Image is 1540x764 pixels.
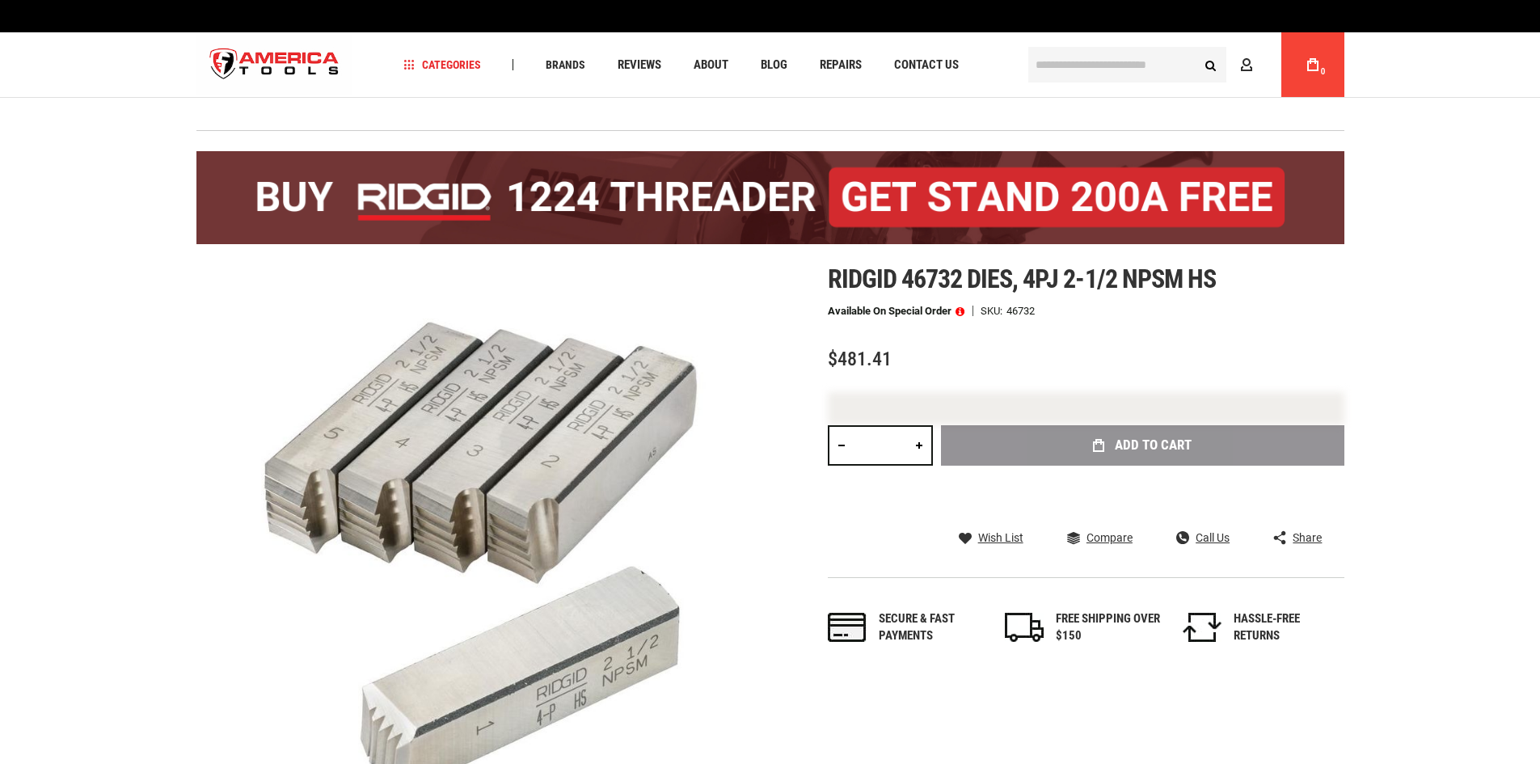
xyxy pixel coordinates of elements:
[1086,532,1133,543] span: Compare
[959,530,1023,545] a: Wish List
[618,59,661,71] span: Reviews
[396,54,488,76] a: Categories
[828,613,867,642] img: payments
[538,54,593,76] a: Brands
[686,54,736,76] a: About
[546,59,585,70] span: Brands
[1293,532,1322,543] span: Share
[981,306,1006,316] strong: SKU
[403,59,481,70] span: Categories
[978,532,1023,543] span: Wish List
[1196,49,1226,80] button: Search
[196,35,353,95] img: America Tools
[1056,610,1161,645] div: FREE SHIPPING OVER $150
[610,54,669,76] a: Reviews
[812,54,869,76] a: Repairs
[828,348,892,370] span: $481.41
[1183,613,1221,642] img: returns
[1005,613,1044,642] img: shipping
[894,59,959,71] span: Contact Us
[753,54,795,76] a: Blog
[887,54,966,76] a: Contact Us
[1176,530,1230,545] a: Call Us
[1234,610,1339,645] div: HASSLE-FREE RETURNS
[1006,306,1035,316] div: 46732
[196,35,353,95] a: store logo
[1297,32,1328,97] a: 0
[1067,530,1133,545] a: Compare
[761,59,787,71] span: Blog
[879,610,984,645] div: Secure & fast payments
[196,151,1344,244] img: BOGO: Buy the RIDGID® 1224 Threader (26092), get the 92467 200A Stand FREE!
[694,59,728,71] span: About
[828,264,1216,294] span: Ridgid 46732 dies, 4pj 2-1/2 npsm hs
[1196,532,1230,543] span: Call Us
[820,59,862,71] span: Repairs
[828,306,964,317] p: Available on Special Order
[1321,67,1326,76] span: 0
